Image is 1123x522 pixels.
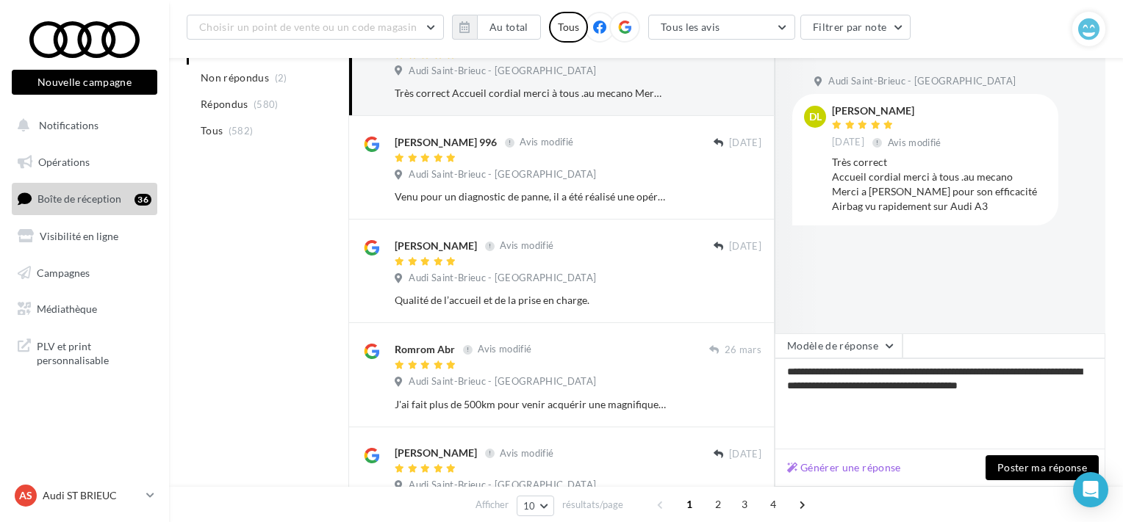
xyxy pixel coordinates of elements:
[395,293,666,308] div: Qualité de l’accueil et de la prise en charge.
[523,500,536,512] span: 10
[201,123,223,138] span: Tous
[39,119,98,131] span: Notifications
[395,135,497,150] div: [PERSON_NAME] 996
[395,446,477,460] div: [PERSON_NAME]
[229,125,254,137] span: (582)
[832,106,944,116] div: [PERSON_NAME]
[781,459,907,476] button: Générer une réponse
[40,230,118,242] span: Visibilité en ligne
[500,447,553,459] span: Avis modifié
[1073,472,1108,507] div: Open Intercom Messenger
[477,15,541,40] button: Au total
[275,72,287,84] span: (2)
[9,221,160,252] a: Visibilité en ligne
[761,493,785,516] span: 4
[729,448,761,461] span: [DATE]
[733,493,756,516] span: 3
[9,110,154,141] button: Notifications
[986,455,1099,480] button: Poster ma réponse
[648,15,795,40] button: Tous les avis
[37,336,151,368] span: PLV et print personnalisable
[395,189,666,204] div: Venu pour un diagnostic de panne, il a été réalisé une opération demandant du temps pour réparer ...
[12,482,157,510] a: AS Audi ST BRIEUC
[12,70,157,95] button: Nouvelle campagne
[661,21,720,33] span: Tous les avis
[888,137,941,148] span: Avis modifié
[187,15,444,40] button: Choisir un point de vente ou un code magasin
[409,375,596,388] span: Audi Saint-Brieuc - [GEOGRAPHIC_DATA]
[832,155,1047,214] div: Très correct Accueil cordial merci à tous .au mecano Merci a [PERSON_NAME] pour son efficacité Ai...
[395,86,666,101] div: Très correct Accueil cordial merci à tous .au mecano Merci a [PERSON_NAME] pour son efficacité Ai...
[199,21,417,33] span: Choisir un point de vente ou un code magasin
[828,75,1016,88] span: Audi Saint-Brieuc - [GEOGRAPHIC_DATA]
[37,192,121,205] span: Boîte de réception
[395,397,666,412] div: J'ai fait plus de 500km pour venir acquérir une magnifique e-tron GT et je ne regrette vraiment p...
[729,240,761,253] span: [DATE]
[452,15,541,40] button: Au total
[409,479,596,492] span: Audi Saint-Brieuc - [GEOGRAPHIC_DATA]
[562,498,623,512] span: résultats/page
[201,97,248,112] span: Répondus
[38,156,90,168] span: Opérations
[19,488,32,503] span: AS
[476,498,509,512] span: Afficher
[678,493,701,516] span: 1
[800,15,911,40] button: Filtrer par note
[43,488,140,503] p: Audi ST BRIEUC
[500,240,553,252] span: Avis modifié
[775,333,903,358] button: Modèle de réponse
[134,194,151,206] div: 36
[549,12,588,43] div: Tous
[520,137,573,148] span: Avis modifié
[409,65,596,78] span: Audi Saint-Brieuc - [GEOGRAPHIC_DATA]
[725,344,761,357] span: 26 mars
[9,330,160,374] a: PLV et print personnalisable
[37,302,97,315] span: Médiathèque
[254,98,279,110] span: (580)
[706,493,730,516] span: 2
[395,239,477,253] div: [PERSON_NAME]
[9,183,160,214] a: Boîte de réception36
[37,266,90,278] span: Campagnes
[9,147,160,178] a: Opérations
[409,168,596,181] span: Audi Saint-Brieuc - [GEOGRAPHIC_DATA]
[729,137,761,150] span: [DATE]
[409,272,596,285] span: Audi Saint-Brieuc - [GEOGRAPHIC_DATA]
[395,342,455,357] div: Romrom Abr
[201,70,269,85] span: Non répondus
[478,344,531,355] span: Avis modifié
[9,294,160,325] a: Médiathèque
[809,109,822,124] span: DL
[517,496,554,516] button: 10
[9,258,160,289] a: Campagnes
[832,136,864,149] span: [DATE]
